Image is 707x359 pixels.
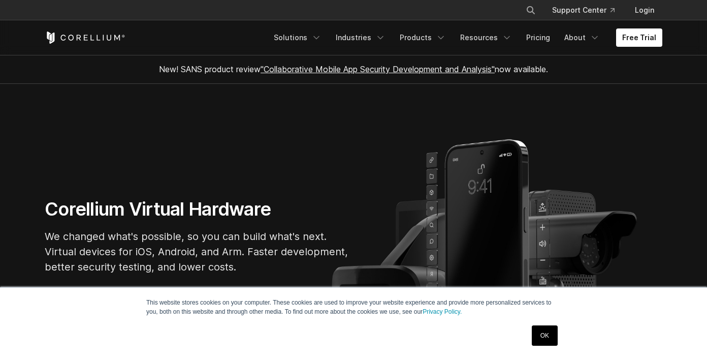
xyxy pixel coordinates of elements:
a: Login [627,1,662,19]
span: New! SANS product review now available. [159,64,548,74]
a: About [558,28,606,47]
div: Navigation Menu [268,28,662,47]
a: Privacy Policy. [423,308,462,315]
a: Solutions [268,28,328,47]
h1: Corellium Virtual Hardware [45,198,349,221]
p: This website stores cookies on your computer. These cookies are used to improve your website expe... [146,298,561,316]
a: Industries [330,28,392,47]
a: "Collaborative Mobile App Security Development and Analysis" [261,64,495,74]
a: Resources [454,28,518,47]
p: We changed what's possible, so you can build what's next. Virtual devices for iOS, Android, and A... [45,229,349,275]
div: Navigation Menu [513,1,662,19]
a: Corellium Home [45,32,125,44]
button: Search [522,1,540,19]
a: OK [532,325,558,346]
a: Pricing [520,28,556,47]
a: Products [394,28,452,47]
a: Support Center [544,1,623,19]
a: Free Trial [616,28,662,47]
